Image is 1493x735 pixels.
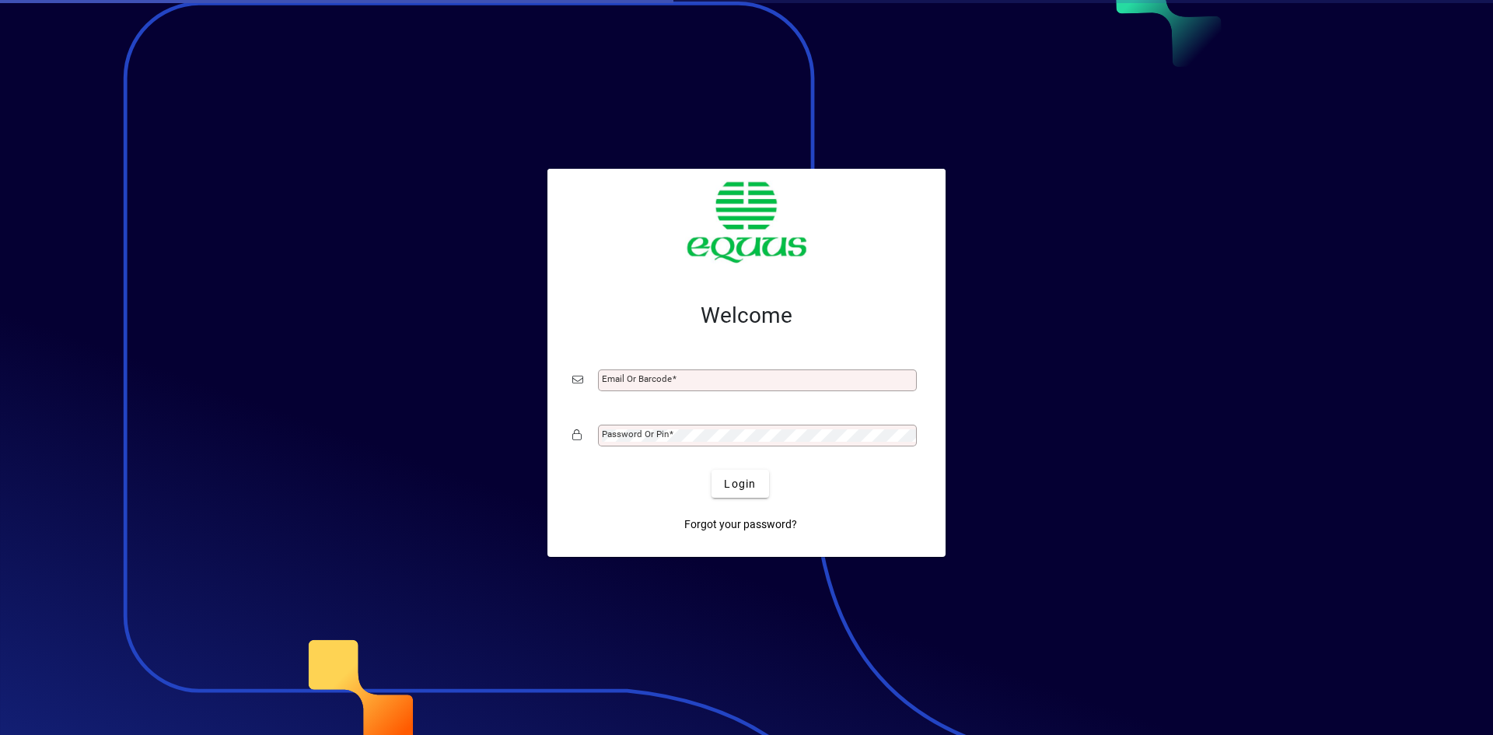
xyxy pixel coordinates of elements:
span: Forgot your password? [684,516,797,533]
mat-label: Password or Pin [602,429,669,439]
a: Forgot your password? [678,510,803,538]
button: Login [712,470,768,498]
h2: Welcome [572,303,921,329]
mat-label: Email or Barcode [602,373,672,384]
span: Login [724,476,756,492]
